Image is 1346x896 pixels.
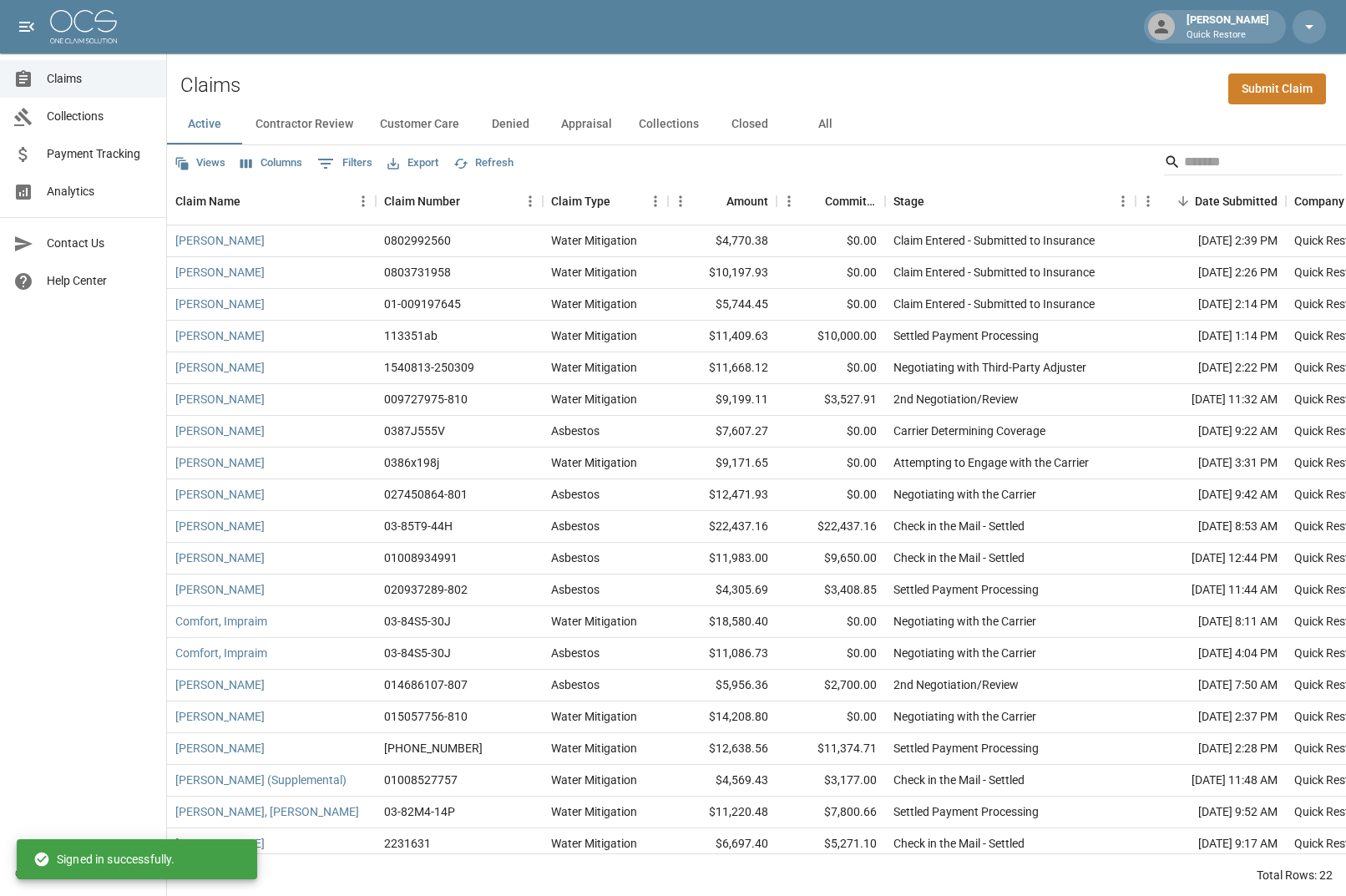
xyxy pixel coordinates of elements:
div: $18,580.40 [668,606,777,638]
div: Negotiating with the Carrier [893,708,1036,725]
div: $7,607.27 [668,416,777,448]
div: [DATE] 2:37 PM [1136,701,1286,733]
span: Collections [47,108,153,125]
div: Water Mitigation [551,740,637,757]
div: $5,956.36 [668,670,777,701]
div: [DATE] 9:17 AM [1136,828,1286,860]
div: $0.00 [777,289,885,321]
div: $22,437.16 [777,511,885,543]
div: 0387J555V [384,423,445,439]
div: $22,437.16 [668,511,777,543]
div: $4,770.38 [668,225,777,257]
div: 03-82M4-14P [384,803,455,820]
button: Sort [240,190,264,213]
button: Export [383,150,443,176]
a: Comfort, Impraim [175,645,267,661]
div: [DATE] 2:22 PM [1136,352,1286,384]
div: Committed Amount [777,178,885,225]
div: Committed Amount [825,178,877,225]
div: 01-008-841911 [384,740,483,757]
div: $3,527.91 [777,384,885,416]
a: [PERSON_NAME] [175,359,265,376]
div: Claim Type [543,178,668,225]
a: [PERSON_NAME] [175,454,265,471]
div: Negotiating with Third-Party Adjuster [893,359,1086,376]
div: Asbestos [551,423,600,439]
div: [DATE] 2:39 PM [1136,225,1286,257]
h2: Claims [180,73,240,98]
button: Menu [518,189,543,214]
div: $11,220.48 [668,797,777,828]
div: Claim Type [551,178,610,225]
button: Collections [625,104,712,144]
button: Customer Care [367,104,473,144]
div: Settled Payment Processing [893,740,1039,757]
div: Stage [893,178,924,225]
div: Negotiating with the Carrier [893,645,1036,661]
button: All [787,104,863,144]
div: $5,271.10 [777,828,885,860]
div: Water Mitigation [551,296,637,312]
div: $3,177.00 [777,765,885,797]
div: $9,171.65 [668,448,777,479]
div: $9,199.11 [668,384,777,416]
div: Claim Name [175,178,240,225]
button: Select columns [236,150,306,176]
button: Menu [643,189,668,214]
div: [DATE] 8:53 AM [1136,511,1286,543]
button: Sort [1171,190,1195,213]
div: Settled Payment Processing [893,803,1039,820]
div: $0.00 [777,701,885,733]
div: Water Mitigation [551,835,637,852]
div: Water Mitigation [551,772,637,788]
div: Total Rows: 22 [1257,867,1333,883]
div: Asbestos [551,645,600,661]
div: © 2025 One Claim Solution [15,865,151,882]
div: [DATE] 11:32 AM [1136,384,1286,416]
div: Water Mitigation [551,264,637,281]
div: Claim Entered - Submitted to Insurance [893,232,1095,249]
button: Show filters [313,150,377,177]
div: [DATE] 11:48 AM [1136,765,1286,797]
div: Amount [668,178,777,225]
button: Sort [924,190,948,213]
div: Claim Number [384,178,460,225]
div: 1540813-250309 [384,359,474,376]
div: [DATE] 9:52 AM [1136,797,1286,828]
div: $11,668.12 [668,352,777,384]
div: 2231631 [384,835,431,852]
div: Carrier Determining Coverage [893,423,1045,439]
div: Asbestos [551,486,600,503]
div: [DATE] 12:44 PM [1136,543,1286,575]
div: [DATE] 7:50 AM [1136,670,1286,701]
div: 03-85T9-44H [384,518,453,534]
div: Water Mitigation [551,708,637,725]
div: Negotiating with the Carrier [893,613,1036,630]
div: $3,408.85 [777,575,885,606]
div: 027450864-801 [384,486,468,503]
p: Quick Restore [1187,28,1269,43]
div: 01008527757 [384,772,458,788]
button: Menu [777,189,802,214]
span: Help Center [47,272,153,290]
a: [PERSON_NAME] [175,581,265,598]
div: Stage [885,178,1136,225]
div: 03-84S5-30J [384,613,451,630]
div: 2nd Negotiation/Review [893,391,1019,408]
div: $2,700.00 [777,670,885,701]
div: [DATE] 2:14 PM [1136,289,1286,321]
div: $4,305.69 [668,575,777,606]
a: [PERSON_NAME] [175,740,265,757]
div: $14,208.80 [668,701,777,733]
div: $10,197.93 [668,257,777,289]
button: Sort [460,190,483,213]
div: 0802992560 [384,232,451,249]
div: $0.00 [777,352,885,384]
div: Water Mitigation [551,327,637,344]
div: Claim Entered - Submitted to Insurance [893,264,1095,281]
a: [PERSON_NAME] [175,264,265,281]
button: Menu [1136,189,1161,214]
div: $0.00 [777,638,885,670]
button: Sort [703,190,726,213]
div: [DATE] 3:31 PM [1136,448,1286,479]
